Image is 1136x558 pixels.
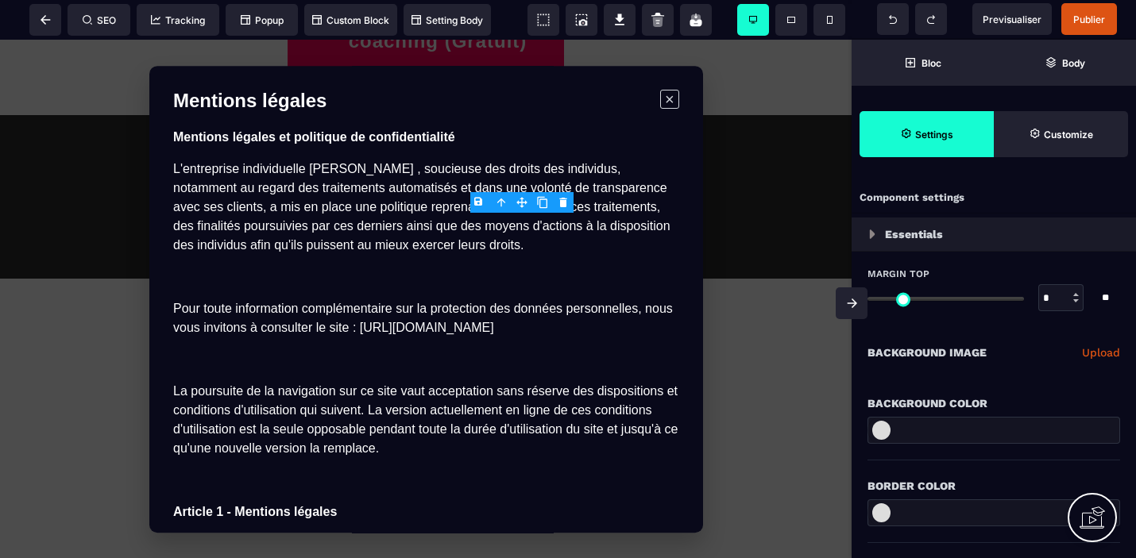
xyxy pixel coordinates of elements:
[173,465,337,479] strong: Article 1 - Mentions légales
[241,14,284,26] span: Popup
[1082,343,1120,362] a: Upload
[852,183,1136,214] div: Component settings
[312,14,389,26] span: Custom Block
[852,40,994,86] span: Open Blocks
[983,13,1041,25] span: Previsualiser
[994,111,1128,157] span: Open Style Manager
[922,57,941,69] strong: Bloc
[173,90,455,104] strong: Mentions légales et politique de confidentialité
[885,225,943,244] p: Essentials
[972,3,1052,35] span: Preview
[173,344,678,415] span: La poursuite de la navigation sur ce site vaut acceptation sans réserve des dispositions et condi...
[867,267,929,280] span: Margin Top
[867,343,987,362] p: Background Image
[151,14,205,26] span: Tracking
[173,50,327,72] h2: Mentions légales
[867,476,1120,495] div: Border Color
[566,4,597,36] span: Screenshot
[173,262,673,294] span: Pour toute information complémentaire sur la protection des données personnelles, nous vous invit...
[860,111,994,157] span: Settings
[83,14,116,26] span: SEO
[527,4,559,36] span: View components
[915,129,953,140] strong: Settings
[173,122,670,212] span: , soucieuse des droits des individus, notamment au regard des traitements automatisés et dans une...
[1073,13,1105,25] span: Publier
[869,229,875,239] img: loading
[994,40,1136,86] span: Open Layer Manager
[659,50,678,69] span: ×
[173,122,414,136] span: L'entreprise individuelle [PERSON_NAME]
[1044,129,1093,140] strong: Customize
[412,14,483,26] span: Setting Body
[1062,57,1085,69] strong: Body
[867,394,1120,413] div: Background Color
